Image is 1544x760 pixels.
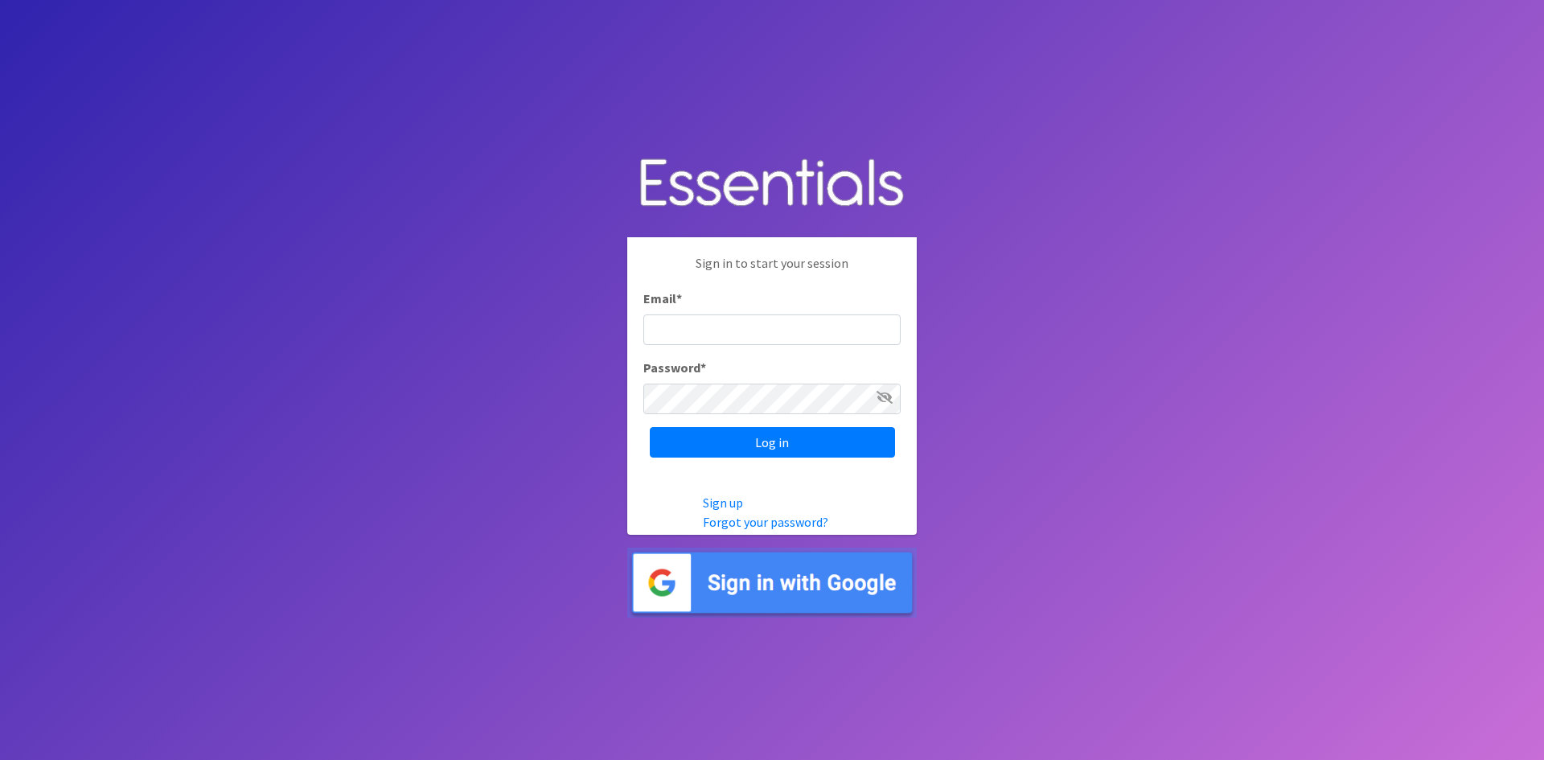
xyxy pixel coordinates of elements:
a: Sign up [703,495,743,511]
p: Sign in to start your session [643,253,901,289]
label: Password [643,358,706,377]
img: Sign in with Google [627,548,917,618]
a: Forgot your password? [703,514,828,530]
img: Human Essentials [627,142,917,225]
abbr: required [676,290,682,306]
abbr: required [700,359,706,376]
label: Email [643,289,682,308]
input: Log in [650,427,895,458]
